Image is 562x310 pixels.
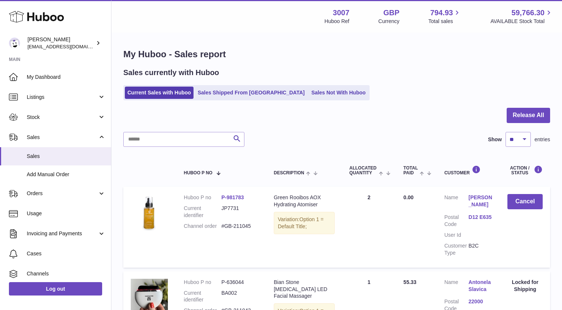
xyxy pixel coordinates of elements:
[507,194,543,209] button: Cancel
[131,194,168,231] img: 30071714565671.png
[184,223,221,230] dt: Channel order
[403,194,413,200] span: 0.00
[184,205,221,219] dt: Current identifier
[468,214,493,221] a: D12 E635
[278,216,324,229] span: Option 1 = Default Title;
[379,18,400,25] div: Currency
[274,279,335,300] div: Bian Stone [MEDICAL_DATA] LED Facial Massager
[274,171,304,175] span: Description
[184,194,221,201] dt: Huboo P no
[535,136,550,143] span: entries
[350,166,377,175] span: ALLOCATED Quantity
[383,8,399,18] strong: GBP
[511,8,545,18] span: 59,766.30
[221,205,259,219] dd: JP7731
[428,8,461,25] a: 794.93 Total sales
[27,250,105,257] span: Cases
[221,290,259,304] dd: BA002
[444,165,493,175] div: Customer
[27,270,105,277] span: Channels
[123,68,219,78] h2: Sales currently with Huboo
[507,165,543,175] div: Action / Status
[27,171,105,178] span: Add Manual Order
[507,108,550,123] button: Release All
[342,187,396,267] td: 2
[221,279,259,286] dd: P-636044
[27,210,105,217] span: Usage
[123,48,550,60] h1: My Huboo - Sales report
[403,166,418,175] span: Total paid
[27,153,105,160] span: Sales
[468,242,493,256] dd: B2C
[444,194,468,210] dt: Name
[444,242,468,256] dt: Customer Type
[184,290,221,304] dt: Current identifier
[184,279,221,286] dt: Huboo P no
[428,18,461,25] span: Total sales
[27,134,98,141] span: Sales
[27,74,105,81] span: My Dashboard
[221,194,244,200] a: P-981783
[468,194,493,208] a: [PERSON_NAME]
[125,87,194,99] a: Current Sales with Huboo
[27,94,98,101] span: Listings
[9,282,102,296] a: Log out
[27,190,98,197] span: Orders
[444,232,468,239] dt: User Id
[325,18,350,25] div: Huboo Ref
[403,279,416,285] span: 55.33
[184,171,212,175] span: Huboo P no
[507,279,543,293] div: Locked for Shipping
[274,194,335,208] div: Green Rooibos AOX Hydrating Atomiser
[444,214,468,228] dt: Postal Code
[221,223,259,230] dd: #GB-211045
[9,38,20,49] img: bevmay@maysama.com
[309,87,368,99] a: Sales Not With Huboo
[27,114,98,121] span: Stock
[488,136,502,143] label: Show
[468,298,493,305] a: 22000
[195,87,307,99] a: Sales Shipped From [GEOGRAPHIC_DATA]
[490,18,553,25] span: AVAILABLE Stock Total
[333,8,350,18] strong: 3007
[27,36,94,50] div: [PERSON_NAME]
[27,43,109,49] span: [EMAIL_ADDRESS][DOMAIN_NAME]
[444,279,468,295] dt: Name
[274,212,335,234] div: Variation:
[430,8,453,18] span: 794.93
[468,279,493,293] a: Antonela Slavica
[27,230,98,237] span: Invoicing and Payments
[490,8,553,25] a: 59,766.30 AVAILABLE Stock Total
